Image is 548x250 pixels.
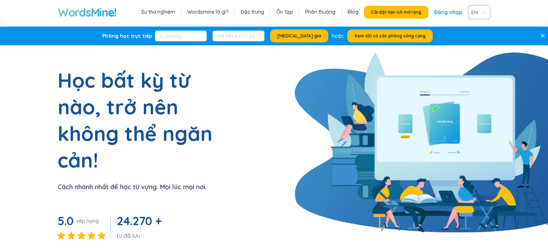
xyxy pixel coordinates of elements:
[347,29,433,42] button: Xem tất cả các phòng công cộng
[58,68,213,173] font: Học bất kỳ từ nào, trở nên không thể ngăn cản!
[58,214,73,228] font: 5.0
[141,8,175,15] a: Sự thử nghiệm
[471,7,484,18] span: VIE
[277,33,321,38] font: [MEDICAL_DATA] gia
[270,29,328,42] button: [MEDICAL_DATA] gia
[305,9,335,15] font: Phần thưởng
[58,183,206,191] font: Cách nhanh nhất để học từ vựng. Mọi lúc mọi nơi.
[58,5,116,19] a: WordsMine!
[355,33,426,38] font: Xem tất cả các phòng công cộng
[332,33,344,39] font: hoặc
[348,8,358,15] a: Blog
[305,8,335,15] a: Phần thưởng
[434,9,462,15] font: Đăng nhập
[276,8,293,15] a: Ôn tập
[187,8,228,15] a: Wordsmine là gì?
[364,6,428,19] button: Cài đặt tiện ích mở rộng
[241,9,264,15] font: Đặc trưng
[155,31,207,41] input: ID phòng
[276,9,293,15] font: Ôn tập
[241,8,264,15] a: Đặc trưng
[434,6,462,19] a: Đăng nhập
[187,9,228,15] font: Wordsmine là gì?
[102,33,152,39] font: Phòng học trực tiếp
[117,232,140,239] font: từ đã lưu
[348,9,358,15] font: Blog
[141,9,175,15] font: Sự thử nghiệm
[76,218,99,224] font: xếp hạng
[117,214,161,228] span: 24.270 +
[213,31,264,41] input: Mã PIN 6 chữ số (Tùy chọn)
[371,9,421,15] font: Cài đặt tiện ích mở rộng
[471,9,478,15] font: EN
